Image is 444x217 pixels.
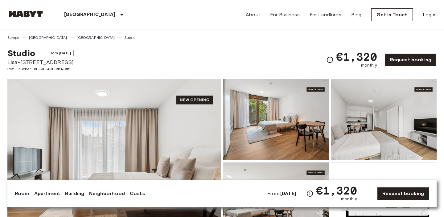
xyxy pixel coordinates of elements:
img: Picture of unit DE-01-491-304-001 [331,79,437,160]
span: Lisa-[STREET_ADDRESS] [7,58,74,66]
a: For Business [270,11,300,18]
a: [GEOGRAPHIC_DATA] [76,35,115,40]
a: Costs [130,190,145,197]
a: Studio [124,35,135,40]
a: Building [65,190,84,197]
p: [GEOGRAPHIC_DATA] [64,11,116,18]
svg: Check cost overview for full price breakdown. Please note that discounts apply to new joiners onl... [326,56,334,63]
a: For Landlords [310,11,341,18]
span: €1,320 [336,51,377,62]
b: [DATE] [280,190,296,196]
span: monthly [361,62,377,68]
a: Blog [351,11,362,18]
span: monthly [341,196,357,202]
img: Habyt [7,11,44,17]
span: €1,320 [316,185,357,196]
a: Request booking [384,53,437,66]
span: Ref. number DE-01-491-304-001 [7,66,74,72]
a: Room [15,190,29,197]
a: Get in Touch [371,8,413,21]
a: Request booking [377,187,429,200]
span: From: [267,190,296,197]
a: [GEOGRAPHIC_DATA] [29,35,67,40]
span: From [DATE] [46,50,74,56]
img: Picture of unit DE-01-491-304-001 [223,79,329,160]
a: Apartment [34,190,60,197]
a: Europe [7,35,19,40]
a: Log in [423,11,437,18]
span: Studio [7,48,35,58]
svg: Check cost overview for full price breakdown. Please note that discounts apply to new joiners onl... [306,190,314,197]
a: About [246,11,260,18]
a: Neighborhood [89,190,125,197]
